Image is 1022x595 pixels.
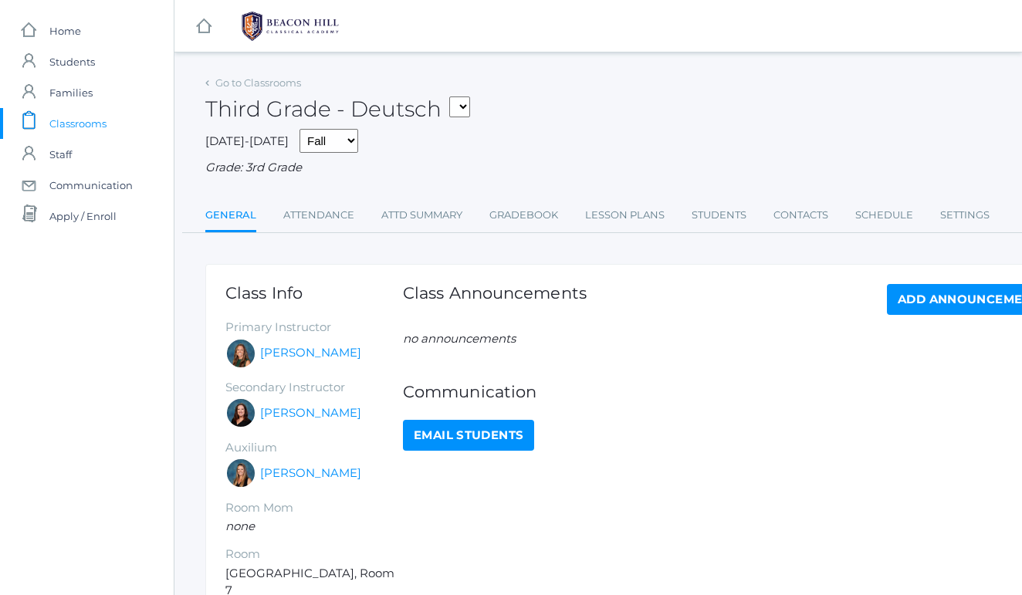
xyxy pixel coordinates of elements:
[49,201,117,232] span: Apply / Enroll
[585,200,665,231] a: Lesson Plans
[49,139,72,170] span: Staff
[215,76,301,89] a: Go to Classrooms
[205,200,256,233] a: General
[49,15,81,46] span: Home
[205,134,289,148] span: [DATE]-[DATE]
[283,200,354,231] a: Attendance
[381,200,462,231] a: Attd Summary
[403,420,534,451] a: Email Students
[489,200,558,231] a: Gradebook
[49,108,107,139] span: Classrooms
[49,46,95,77] span: Students
[225,441,403,455] h5: Auxilium
[225,458,256,489] div: Juliana Fowler
[773,200,828,231] a: Contacts
[225,381,403,394] h5: Secondary Instructor
[225,338,256,369] div: Andrea Deutsch
[225,284,403,302] h1: Class Info
[225,397,256,428] div: Katie Watters
[225,502,403,515] h5: Room Mom
[260,344,361,362] a: [PERSON_NAME]
[49,77,93,108] span: Families
[225,548,403,561] h5: Room
[232,7,348,46] img: 1_BHCALogos-05.png
[692,200,746,231] a: Students
[260,465,361,482] a: [PERSON_NAME]
[49,170,133,201] span: Communication
[205,97,470,121] h2: Third Grade - Deutsch
[260,404,361,422] a: [PERSON_NAME]
[225,519,255,533] em: none
[855,200,913,231] a: Schedule
[225,321,403,334] h5: Primary Instructor
[403,284,587,311] h1: Class Announcements
[403,331,516,346] em: no announcements
[940,200,990,231] a: Settings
